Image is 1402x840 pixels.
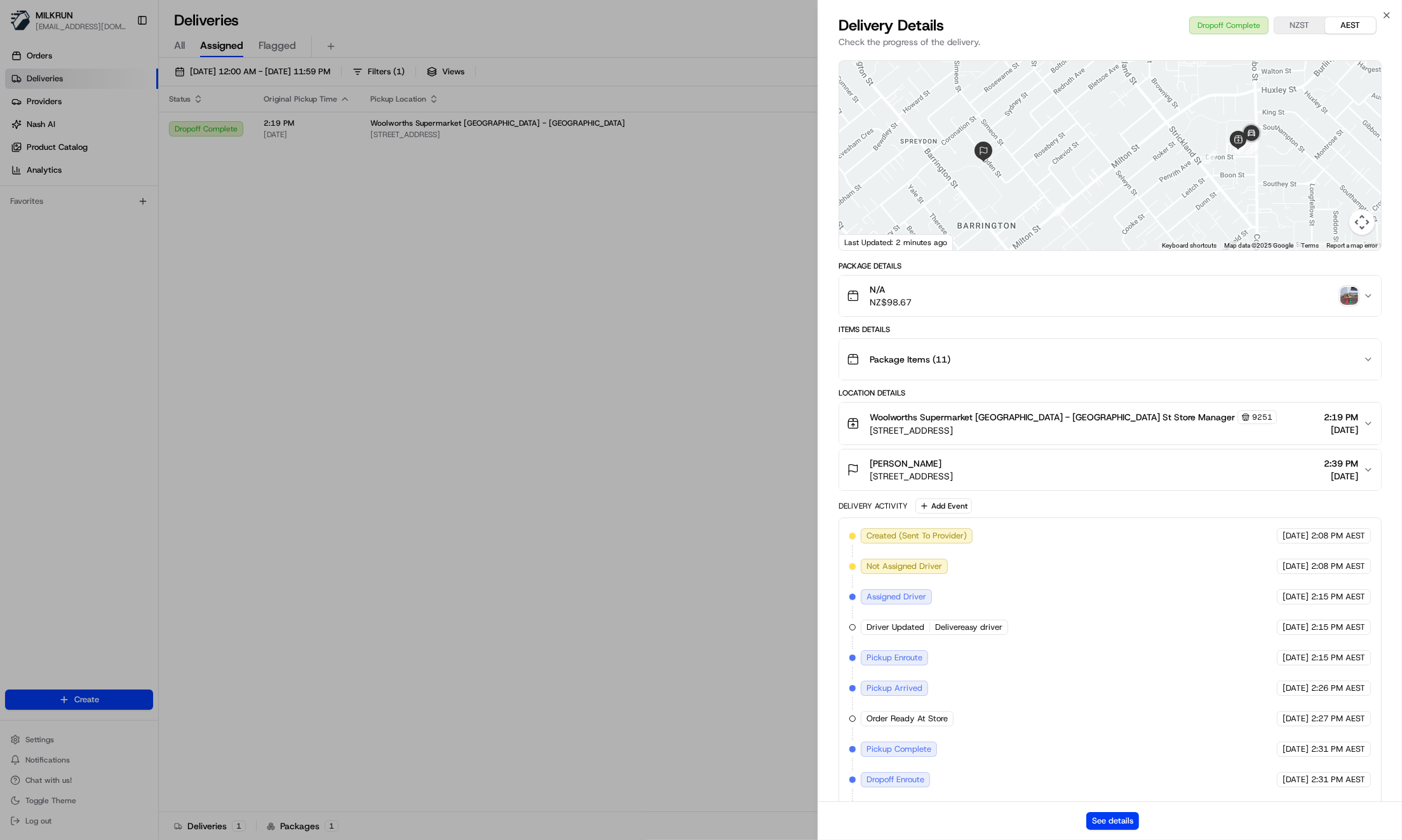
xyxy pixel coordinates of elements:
span: Woolworths Supermarket [GEOGRAPHIC_DATA] - [GEOGRAPHIC_DATA] St Store Manager [870,411,1235,423]
span: Knowledge Base [25,184,97,197]
span: 2:31 PM AEST [1311,774,1365,785]
span: Delivery Details [839,15,944,36]
span: Map data ©2025 Google [1224,242,1293,249]
img: 1736555255976-a54dd68f-1ca7-489b-9aae-adbdc363a1c4 [13,121,36,144]
div: Start new chat [43,121,208,134]
span: [DATE] [1283,561,1309,572]
span: [DATE] [1283,591,1309,603]
span: [DATE] [1283,743,1309,755]
button: NZST [1274,17,1325,34]
a: 💻API Documentation [102,179,209,202]
span: Created (Sent To Provider) [866,530,967,542]
span: 9251 [1252,412,1272,422]
button: Woolworths Supermarket [GEOGRAPHIC_DATA] - [GEOGRAPHIC_DATA] St Store Manager9251[STREET_ADDRESS]... [839,403,1381,444]
span: Package Items ( 11 ) [870,353,950,366]
span: 2:31 PM AEST [1311,743,1365,755]
button: Package Items (11) [839,339,1381,380]
span: Delivereasy driver [935,622,1002,633]
div: 📗 [13,185,23,196]
span: Order Ready At Store [866,713,948,724]
button: [PERSON_NAME][STREET_ADDRESS]2:39 PM[DATE] [839,450,1381,490]
span: 2:39 PM [1324,457,1358,470]
a: Open this area in Google Maps (opens a new window) [842,234,884,250]
div: Location Details [839,388,1382,398]
span: 2:19 PM [1324,411,1358,423]
button: AEST [1325,17,1376,34]
a: 📗Knowledge Base [8,179,102,202]
div: Package Details [839,261,1382,271]
span: [DATE] [1283,530,1309,542]
span: Not Assigned Driver [866,561,942,572]
span: 2:15 PM AEST [1311,622,1365,633]
a: Powered byPylon [90,215,154,225]
img: Google [842,234,884,250]
span: Assigned Driver [866,591,926,603]
span: [STREET_ADDRESS] [870,470,953,483]
button: Keyboard shortcuts [1162,241,1217,250]
span: [STREET_ADDRESS] [870,424,1277,437]
input: Clear [33,82,210,95]
div: Items Details [839,324,1382,335]
div: Delivery Activity [839,501,908,511]
span: 2:15 PM AEST [1311,652,1365,663]
div: 💻 [107,185,118,196]
span: Pickup Complete [866,743,931,755]
img: Nash [13,13,38,38]
span: 2:27 PM AEST [1311,713,1365,724]
a: Terms [1301,242,1319,249]
button: Start new chat [216,125,231,140]
span: Dropoff Enroute [866,774,924,785]
div: 3 [1051,203,1065,217]
span: [PERSON_NAME] [870,457,941,470]
p: Welcome 👋 [13,51,231,71]
span: 2:08 PM AEST [1311,561,1365,572]
span: [DATE] [1283,652,1309,663]
div: 7 [1244,141,1258,155]
span: Pickup Enroute [866,652,922,663]
span: [DATE] [1283,683,1309,694]
a: Report a map error [1326,242,1377,249]
p: Check the progress of the delivery. [839,36,1382,48]
span: Pylon [126,215,154,225]
span: [DATE] [1324,423,1358,436]
img: photo_proof_of_delivery image [1340,287,1358,305]
span: [DATE] [1283,713,1309,724]
div: We're available if you need us! [43,134,161,144]
span: 2:15 PM AEST [1311,591,1365,603]
span: API Documentation [120,184,204,197]
button: Map camera controls [1349,210,1375,235]
span: N/A [870,283,912,296]
span: Pickup Arrived [866,683,922,694]
span: 2:08 PM AEST [1311,530,1365,542]
span: Driver Updated [866,622,924,633]
span: [DATE] [1283,774,1309,785]
span: [DATE] [1283,622,1309,633]
button: See details [1086,812,1139,830]
button: N/ANZ$98.67photo_proof_of_delivery image [839,276,1381,316]
div: 4 [1202,150,1216,164]
span: NZ$98.67 [870,296,912,309]
div: Last Updated: 2 minutes ago [839,234,953,250]
button: Add Event [915,498,972,514]
span: 2:26 PM AEST [1311,683,1365,694]
span: [DATE] [1324,470,1358,483]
